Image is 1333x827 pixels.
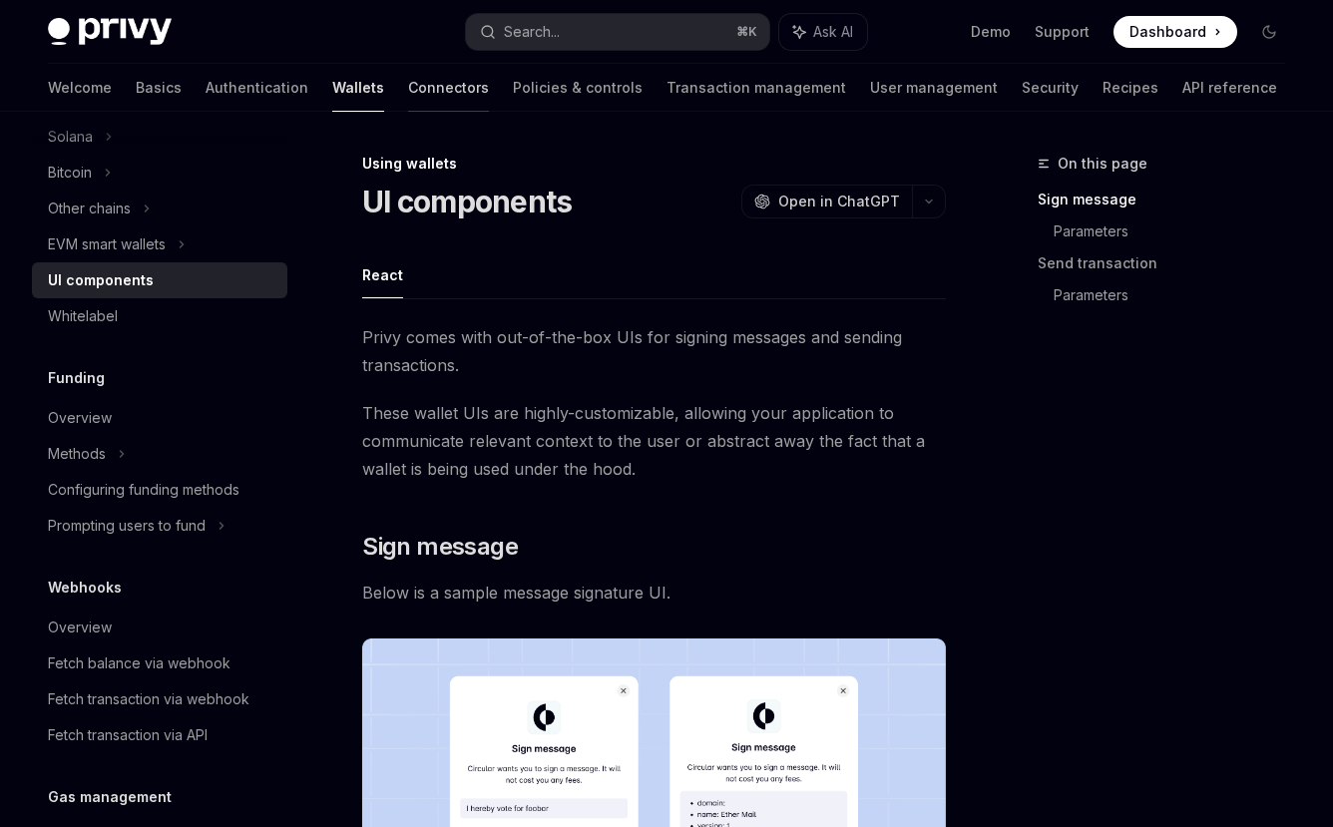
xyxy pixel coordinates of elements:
[32,645,287,681] a: Fetch balance via webhook
[48,64,112,112] a: Welcome
[1038,247,1301,279] a: Send transaction
[504,20,560,44] div: Search...
[513,64,643,112] a: Policies & controls
[48,616,112,639] div: Overview
[779,14,867,50] button: Ask AI
[48,232,166,256] div: EVM smart wallets
[1035,22,1090,42] a: Support
[48,785,172,809] h5: Gas management
[48,366,105,390] h5: Funding
[666,64,846,112] a: Transaction management
[48,406,112,430] div: Overview
[32,681,287,717] a: Fetch transaction via webhook
[1113,16,1237,48] a: Dashboard
[48,478,239,502] div: Configuring funding methods
[48,161,92,185] div: Bitcoin
[32,472,287,508] a: Configuring funding methods
[48,18,172,46] img: dark logo
[778,192,900,211] span: Open in ChatGPT
[362,399,946,483] span: These wallet UIs are highly-customizable, allowing your application to communicate relevant conte...
[48,687,249,711] div: Fetch transaction via webhook
[362,323,946,379] span: Privy comes with out-of-the-box UIs for signing messages and sending transactions.
[32,262,287,298] a: UI components
[870,64,998,112] a: User management
[408,64,489,112] a: Connectors
[736,24,757,40] span: ⌘ K
[32,298,287,334] a: Whitelabel
[466,14,770,50] button: Search...⌘K
[362,251,403,298] button: React
[48,514,206,538] div: Prompting users to fund
[1253,16,1285,48] button: Toggle dark mode
[1182,64,1277,112] a: API reference
[741,185,912,218] button: Open in ChatGPT
[136,64,182,112] a: Basics
[362,154,946,174] div: Using wallets
[971,22,1011,42] a: Demo
[206,64,308,112] a: Authentication
[1054,215,1301,247] a: Parameters
[48,442,106,466] div: Methods
[32,717,287,753] a: Fetch transaction via API
[1103,64,1158,112] a: Recipes
[1038,184,1301,215] a: Sign message
[362,184,572,219] h1: UI components
[48,576,122,600] h5: Webhooks
[332,64,384,112] a: Wallets
[48,268,154,292] div: UI components
[32,400,287,436] a: Overview
[1054,279,1301,311] a: Parameters
[1022,64,1079,112] a: Security
[32,610,287,645] a: Overview
[48,304,118,328] div: Whitelabel
[813,22,853,42] span: Ask AI
[48,651,230,675] div: Fetch balance via webhook
[1058,152,1147,176] span: On this page
[48,723,208,747] div: Fetch transaction via API
[48,197,131,220] div: Other chains
[362,531,518,563] span: Sign message
[362,579,946,607] span: Below is a sample message signature UI.
[1129,22,1206,42] span: Dashboard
